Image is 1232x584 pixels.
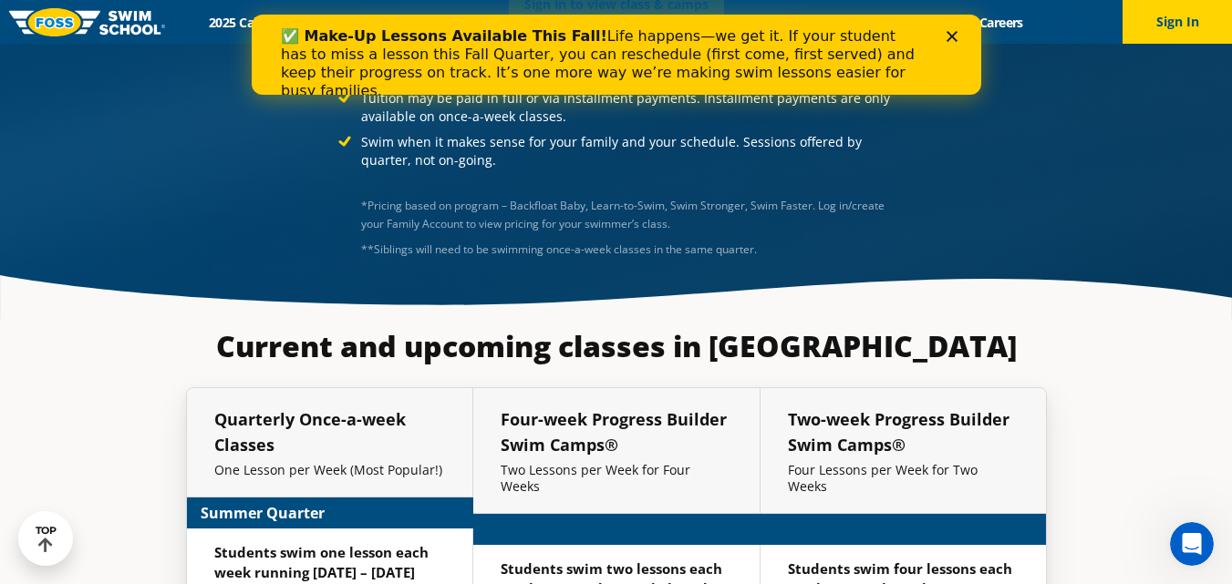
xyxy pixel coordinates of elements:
a: About [PERSON_NAME] [544,14,713,31]
p: *Pricing based on program – Backfloat Baby, Learn-to-Swim, Swim Stronger, Swim Faster. Log in/cre... [361,197,894,233]
a: 2025 Calendar [193,14,307,31]
b: ✅ Make-Up Lessons Available This Fall! [29,13,356,30]
h3: Current and upcoming classes in [GEOGRAPHIC_DATA] [186,328,1047,364]
iframe: Intercom live chat [1170,522,1214,566]
strong: Summer Quarter [201,502,325,524]
div: **Siblings will need to be swimming once-a-week classes in the same quarter. [361,241,894,259]
strong: Students swim one lesson each week running [DATE] – [DATE] [214,543,429,581]
h5: Four-week Progress Builder Swim Camps® [501,406,732,457]
p: Two Lessons per Week for Four Weeks [501,462,732,495]
p: One Lesson per Week (Most Popular!) [214,462,445,478]
iframe: Intercom live chat banner [252,15,981,95]
h5: Quarterly Once-a-week Classes [214,406,445,457]
h5: Two-week Progress Builder Swim Camps® [788,406,1019,457]
div: TOP [36,525,57,553]
div: Life happens—we get it. If your student has to miss a lesson this Fall Quarter, you can reschedul... [29,13,671,86]
a: Careers [963,14,1039,31]
a: Swim Path® Program [384,14,544,31]
div: Josef Severson, Rachael Blom (group direct message) [361,241,894,259]
img: FOSS Swim School Logo [9,8,165,36]
a: Swim Like [PERSON_NAME] [713,14,906,31]
li: Tuition may be paid in full or via installment payments. Installment payments are only available ... [338,89,894,126]
a: Blog [906,14,963,31]
div: Close [695,16,713,27]
p: Four Lessons per Week for Two Weeks [788,462,1019,495]
li: Swim when it makes sense for your family and your schedule. Sessions offered by quarter, not on-g... [338,133,894,169]
a: Schools [307,14,384,31]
